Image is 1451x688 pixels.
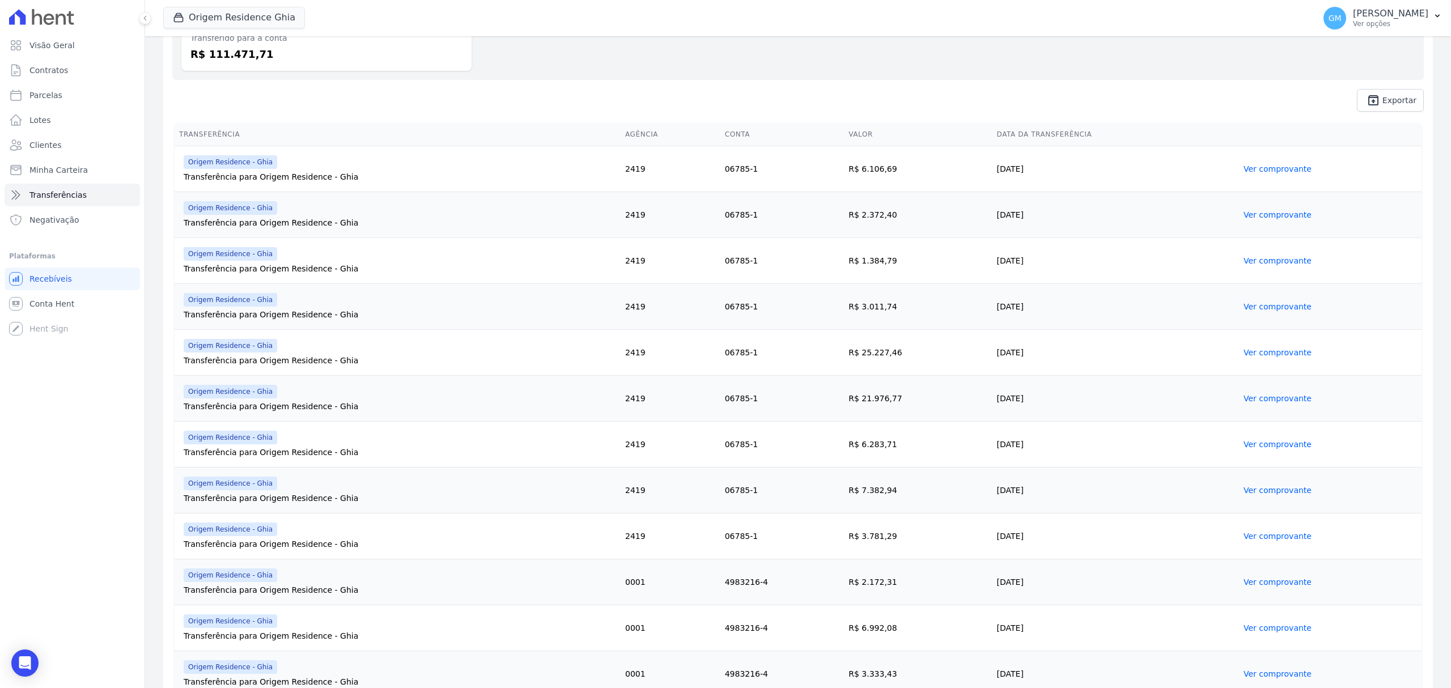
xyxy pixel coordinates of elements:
td: R$ 21.976,77 [844,376,992,422]
td: [DATE] [992,376,1239,422]
span: Visão Geral [29,40,75,51]
a: Minha Carteira [5,159,140,181]
span: Origem Residence - Ghia [184,201,277,215]
a: Lotes [5,109,140,131]
i: unarchive [1367,94,1380,107]
td: 06785-1 [720,330,845,376]
td: 06785-1 [720,376,845,422]
td: 2419 [621,513,720,559]
span: Origem Residence - Ghia [184,431,277,444]
span: Minha Carteira [29,164,88,176]
td: R$ 2.372,40 [844,192,992,238]
td: 06785-1 [720,422,845,468]
dt: Transferido para a conta [190,32,463,44]
td: 2419 [621,146,720,192]
a: Transferências [5,184,140,206]
span: Origem Residence - Ghia [184,339,277,353]
div: Transferência para Origem Residence - Ghia [184,263,616,274]
a: Ver comprovante [1244,164,1312,173]
div: Transferência para Origem Residence - Ghia [184,355,616,366]
td: [DATE] [992,513,1239,559]
td: [DATE] [992,330,1239,376]
td: [DATE] [992,422,1239,468]
a: Ver comprovante [1244,623,1312,632]
div: Transferência para Origem Residence - Ghia [184,447,616,458]
a: Negativação [5,209,140,231]
a: Ver comprovante [1244,532,1312,541]
div: Transferência para Origem Residence - Ghia [184,492,616,504]
td: [DATE] [992,238,1239,284]
a: Ver comprovante [1244,669,1312,678]
a: Contratos [5,59,140,82]
td: 2419 [621,330,720,376]
td: 0001 [621,559,720,605]
td: 0001 [621,605,720,651]
span: Origem Residence - Ghia [184,614,277,628]
td: R$ 6.283,71 [844,422,992,468]
a: Recebíveis [5,267,140,290]
span: Origem Residence - Ghia [184,523,277,536]
div: Transferência para Origem Residence - Ghia [184,171,616,182]
div: Open Intercom Messenger [11,649,39,677]
a: unarchive Exportar [1357,89,1424,112]
a: Parcelas [5,84,140,107]
td: [DATE] [992,192,1239,238]
th: Data da Transferência [992,123,1239,146]
span: Origem Residence - Ghia [184,660,277,674]
div: Transferência para Origem Residence - Ghia [184,309,616,320]
td: 2419 [621,468,720,513]
td: 2419 [621,238,720,284]
span: Recebíveis [29,273,72,284]
td: 06785-1 [720,192,845,238]
dd: R$ 111.471,71 [190,46,463,62]
a: Ver comprovante [1244,302,1312,311]
span: Negativação [29,214,79,226]
span: Origem Residence - Ghia [184,247,277,261]
span: Origem Residence - Ghia [184,568,277,582]
td: 06785-1 [720,284,845,330]
td: [DATE] [992,284,1239,330]
div: Transferência para Origem Residence - Ghia [184,676,616,687]
p: [PERSON_NAME] [1353,8,1428,19]
td: R$ 25.227,46 [844,330,992,376]
td: R$ 6.106,69 [844,146,992,192]
div: Transferência para Origem Residence - Ghia [184,538,616,550]
button: Origem Residence Ghia [163,7,305,28]
th: Valor [844,123,992,146]
span: Lotes [29,114,51,126]
td: 2419 [621,284,720,330]
span: Parcelas [29,90,62,101]
td: [DATE] [992,468,1239,513]
td: 2419 [621,422,720,468]
a: Ver comprovante [1244,394,1312,403]
a: Conta Hent [5,292,140,315]
td: [DATE] [992,605,1239,651]
th: Transferência [175,123,621,146]
span: Exportar [1382,97,1416,104]
th: Agência [621,123,720,146]
span: GM [1329,14,1342,22]
td: [DATE] [992,146,1239,192]
div: Transferência para Origem Residence - Ghia [184,401,616,412]
td: 4983216-4 [720,605,845,651]
span: Origem Residence - Ghia [184,293,277,307]
th: Conta [720,123,845,146]
span: Transferências [29,189,87,201]
span: Clientes [29,139,61,151]
td: 4983216-4 [720,559,845,605]
span: Contratos [29,65,68,76]
td: 06785-1 [720,146,845,192]
td: 2419 [621,192,720,238]
a: Ver comprovante [1244,348,1312,357]
td: R$ 3.011,74 [844,284,992,330]
span: Conta Hent [29,298,74,309]
a: Ver comprovante [1244,210,1312,219]
button: GM [PERSON_NAME] Ver opções [1314,2,1451,34]
span: Origem Residence - Ghia [184,385,277,398]
div: Plataformas [9,249,135,263]
div: Transferência para Origem Residence - Ghia [184,217,616,228]
td: 2419 [621,376,720,422]
a: Ver comprovante [1244,486,1312,495]
td: R$ 6.992,08 [844,605,992,651]
td: R$ 3.781,29 [844,513,992,559]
